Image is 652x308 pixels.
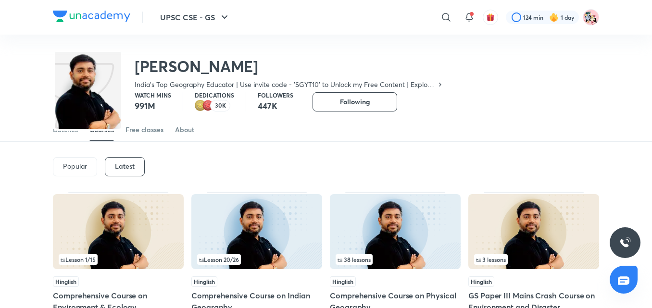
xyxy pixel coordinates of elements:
span: Lesson 20 / 26 [199,257,239,262]
p: Watch mins [135,92,171,98]
img: class [55,54,121,146]
img: ttu [619,237,631,248]
p: Followers [258,92,293,98]
div: infosection [59,254,178,265]
h6: Latest [115,162,135,170]
div: left [336,254,455,265]
div: About [175,125,194,135]
div: infosection [197,254,316,265]
img: Thumbnail [191,194,322,269]
img: educator badge1 [202,100,214,111]
span: 38 lessons [338,257,371,262]
a: About [175,118,194,141]
div: infosection [336,254,455,265]
div: infocontainer [197,254,316,265]
span: Hinglish [191,276,217,287]
span: Following [340,97,370,107]
a: Company Logo [53,11,130,25]
div: left [474,254,593,265]
img: streak [549,12,559,22]
span: Hinglish [468,276,494,287]
div: infocontainer [59,254,178,265]
p: Popular [63,162,87,170]
p: 447K [258,100,293,111]
div: left [59,254,178,265]
div: infocontainer [474,254,593,265]
p: India's Top Geography Educator | Use invite code - 'SGYT10' to Unlock my Free Content | Explore t... [135,80,436,89]
button: Following [313,92,397,111]
span: 3 lessons [476,257,506,262]
p: 30K [215,102,226,109]
img: TANVI CHATURVEDI [583,9,599,25]
span: Lesson 1 / 15 [61,257,96,262]
div: left [197,254,316,265]
p: Dedications [195,92,234,98]
img: Thumbnail [330,194,461,269]
button: avatar [483,10,498,25]
div: Free classes [125,125,163,135]
img: Company Logo [53,11,130,22]
span: Hinglish [330,276,356,287]
img: Thumbnail [468,194,599,269]
div: Batches [53,125,78,135]
img: Thumbnail [53,194,184,269]
span: Hinglish [53,276,79,287]
button: UPSC CSE - GS [154,8,236,27]
img: educator badge2 [195,100,206,111]
a: Free classes [125,118,163,141]
div: infocontainer [336,254,455,265]
div: infosection [474,254,593,265]
p: 991M [135,100,171,111]
a: Batches [53,118,78,141]
h2: [PERSON_NAME] [135,57,444,76]
img: avatar [486,13,495,22]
